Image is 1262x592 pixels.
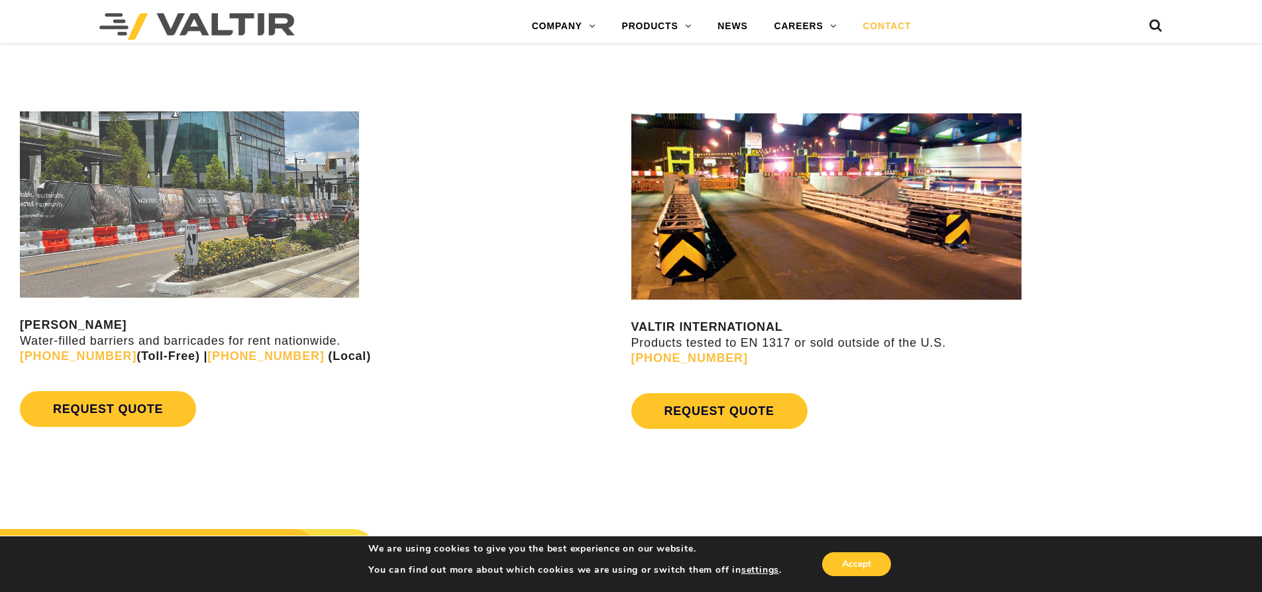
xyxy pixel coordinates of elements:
[761,13,850,40] a: CAREERS
[631,113,1022,300] img: contact us valtir international
[20,111,359,298] img: Rentals contact us image
[631,351,748,365] a: [PHONE_NUMBER]
[704,13,761,40] a: NEWS
[99,13,295,40] img: Valtir
[20,318,127,331] strong: [PERSON_NAME]
[631,320,783,333] strong: VALTIR INTERNATIONAL
[207,349,324,363] a: [PHONE_NUMBER]
[328,349,371,363] strong: (Local)
[368,543,782,555] p: We are using cookies to give you the best experience on our website.
[741,564,779,576] button: settings
[822,552,891,576] button: Accept
[20,349,136,363] a: [PHONE_NUMBER]
[20,349,207,363] strong: (Toll-Free) |
[20,391,196,427] a: REQUEST QUOTE
[519,13,609,40] a: COMPANY
[609,13,705,40] a: PRODUCTS
[368,564,782,576] p: You can find out more about which cookies we are using or switch them off in .
[849,13,924,40] a: CONTACT
[20,318,628,364] p: Water-filled barriers and barricades for rent nationwide.
[631,393,808,429] a: REQUEST QUOTE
